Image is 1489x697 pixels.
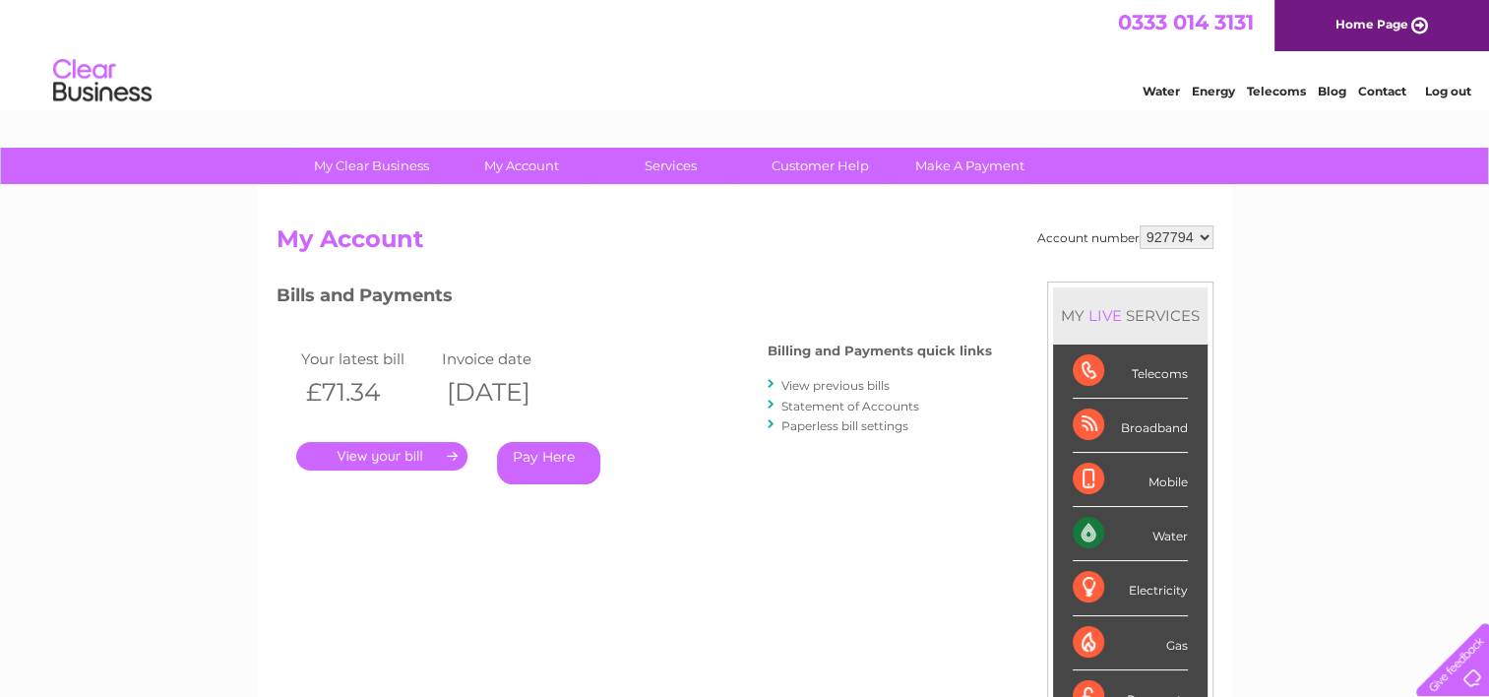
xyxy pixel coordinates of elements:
[1073,453,1188,507] div: Mobile
[437,346,579,372] td: Invoice date
[1073,399,1188,453] div: Broadband
[52,51,153,111] img: logo.png
[781,418,908,433] a: Paperless bill settings
[1192,84,1235,98] a: Energy
[1085,306,1126,325] div: LIVE
[440,148,602,184] a: My Account
[296,346,438,372] td: Your latest bill
[277,225,1213,263] h2: My Account
[1037,225,1213,249] div: Account number
[1118,10,1254,34] a: 0333 014 3131
[280,11,1210,95] div: Clear Business is a trading name of Verastar Limited (registered in [GEOGRAPHIC_DATA] No. 3667643...
[497,442,600,484] a: Pay Here
[589,148,752,184] a: Services
[739,148,901,184] a: Customer Help
[768,344,992,358] h4: Billing and Payments quick links
[781,399,919,413] a: Statement of Accounts
[1247,84,1306,98] a: Telecoms
[889,148,1051,184] a: Make A Payment
[1053,287,1208,344] div: MY SERVICES
[1424,84,1470,98] a: Log out
[1073,616,1188,670] div: Gas
[437,372,579,412] th: [DATE]
[1073,345,1188,399] div: Telecoms
[781,378,890,393] a: View previous bills
[1073,507,1188,561] div: Water
[1358,84,1406,98] a: Contact
[296,442,467,471] a: .
[1318,84,1346,98] a: Blog
[277,282,992,316] h3: Bills and Payments
[290,148,453,184] a: My Clear Business
[1143,84,1180,98] a: Water
[1073,561,1188,615] div: Electricity
[296,372,438,412] th: £71.34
